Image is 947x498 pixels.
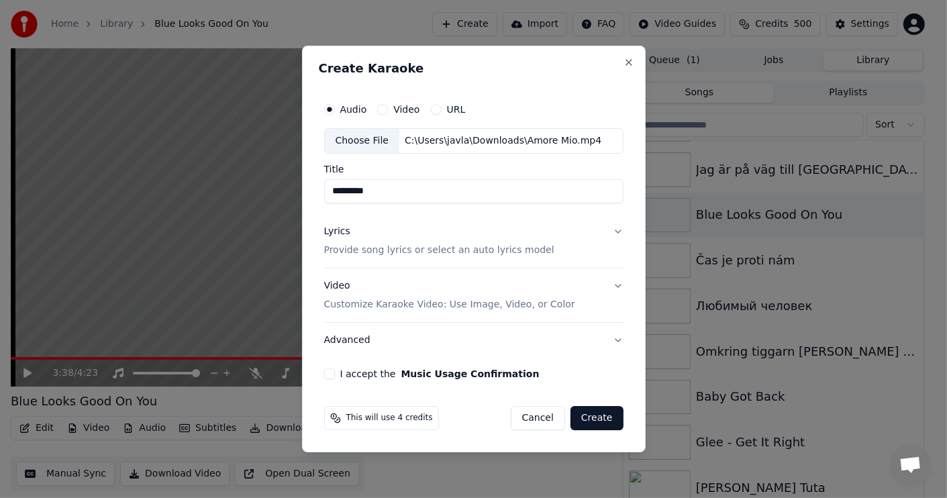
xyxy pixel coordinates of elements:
label: I accept the [340,369,540,379]
p: Provide song lyrics or select an auto lyrics model [324,244,554,257]
button: VideoCustomize Karaoke Video: Use Image, Video, or Color [324,268,624,322]
div: Video [324,279,575,311]
h2: Create Karaoke [319,62,629,74]
label: Audio [340,105,367,114]
button: Create [570,406,624,430]
button: Cancel [511,406,565,430]
button: LyricsProvide song lyrics or select an auto lyrics model [324,214,624,268]
button: Advanced [324,323,624,358]
div: Choose File [325,129,400,153]
label: URL [447,105,466,114]
div: Lyrics [324,225,350,238]
button: I accept the [401,369,539,379]
span: This will use 4 credits [346,413,433,424]
p: Customize Karaoke Video: Use Image, Video, or Color [324,298,575,311]
div: C:\Users\javla\Downloads\Amore Mio.mp4 [399,134,607,148]
label: Video [393,105,419,114]
label: Title [324,164,624,174]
